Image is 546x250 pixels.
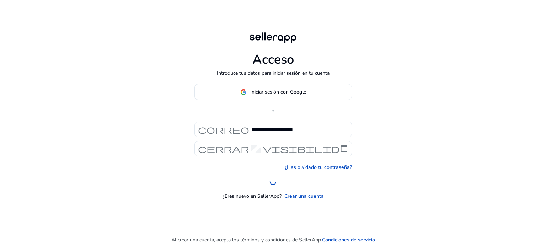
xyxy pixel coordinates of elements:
[250,89,306,95] font: Iniciar sesión con Google
[284,193,324,200] font: Crear una cuenta
[263,144,348,154] font: visibilidad
[322,236,375,243] font: Condiciones de servicio
[217,70,330,76] font: Introduce tus datos para iniciar sesión en tu cuenta
[272,107,274,114] font: o
[240,89,247,95] img: google-logo.svg
[171,236,322,243] font: Al crear una cuenta, acepta los términos y condiciones de SellerApp.
[198,144,249,154] font: cerrar
[198,124,249,134] font: correo
[284,192,324,200] a: Crear una cuenta
[322,236,375,244] a: Condiciones de servicio
[285,164,352,171] a: ¿Has olvidado tu contraseña?
[194,84,352,100] button: Iniciar sesión con Google
[252,51,294,68] font: Acceso
[223,193,282,200] font: ¿Eres nuevo en SellerApp?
